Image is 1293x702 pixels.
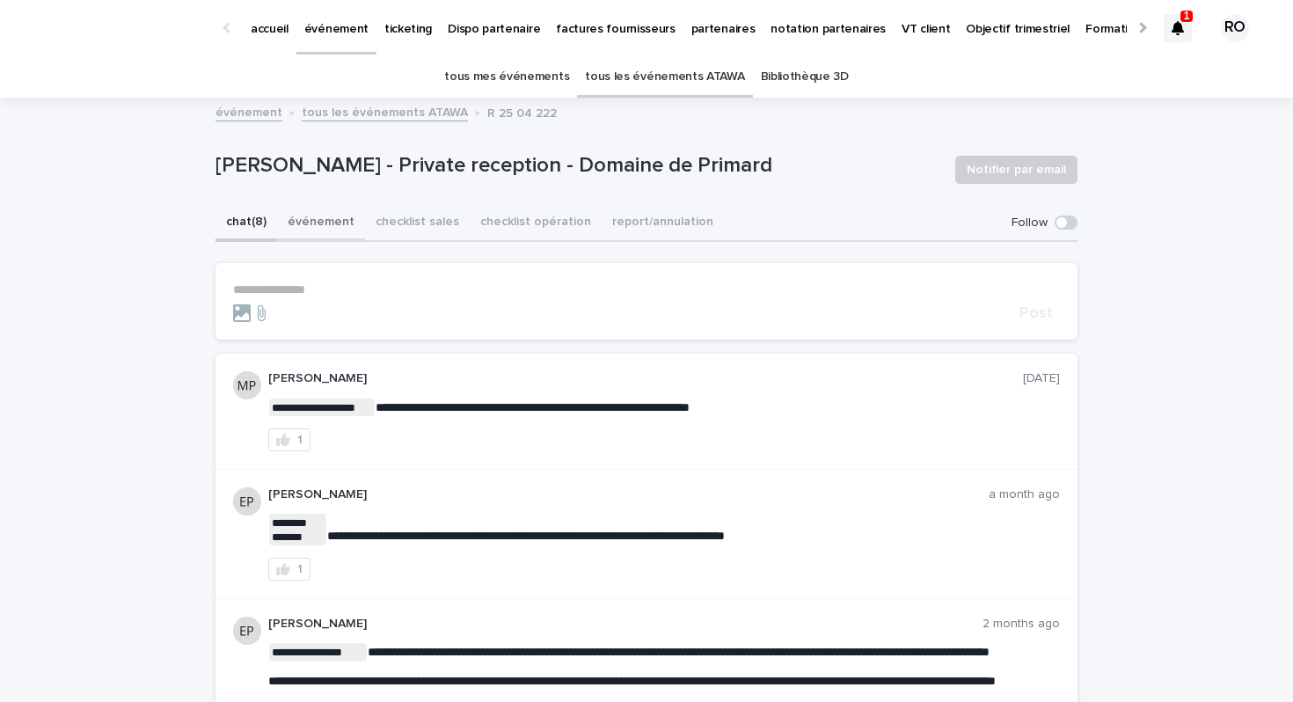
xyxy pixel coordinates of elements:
[268,428,310,451] button: 1
[35,11,206,46] img: Ls34BcGeRexTGTNfXpUC
[268,558,310,581] button: 1
[602,205,724,242] button: report/annulation
[297,434,303,446] div: 1
[1164,14,1192,42] div: 1
[215,153,941,179] p: [PERSON_NAME] - Private reception - Domaine de Primard
[983,617,1060,632] p: 2 months ago
[365,205,470,242] button: checklist sales
[585,56,744,98] a: tous les événements ATAWA
[215,101,282,121] a: événement
[955,156,1077,184] button: Notifier par email
[967,161,1066,179] span: Notifier par email
[1221,14,1249,42] div: RO
[302,101,468,121] a: tous les événements ATAWA
[989,487,1060,502] p: a month ago
[1023,371,1060,386] p: [DATE]
[277,205,365,242] button: événement
[1019,305,1053,321] span: Post
[268,371,1023,386] p: [PERSON_NAME]
[268,617,983,632] p: [PERSON_NAME]
[487,102,557,121] p: R 25 04 222
[444,56,569,98] a: tous mes événements
[470,205,602,242] button: checklist opération
[1184,10,1190,22] p: 1
[297,563,303,575] div: 1
[1012,216,1048,230] p: Follow
[268,487,989,502] p: [PERSON_NAME]
[761,56,849,98] a: Bibliothèque 3D
[215,205,277,242] button: chat (8)
[1012,305,1060,321] button: Post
